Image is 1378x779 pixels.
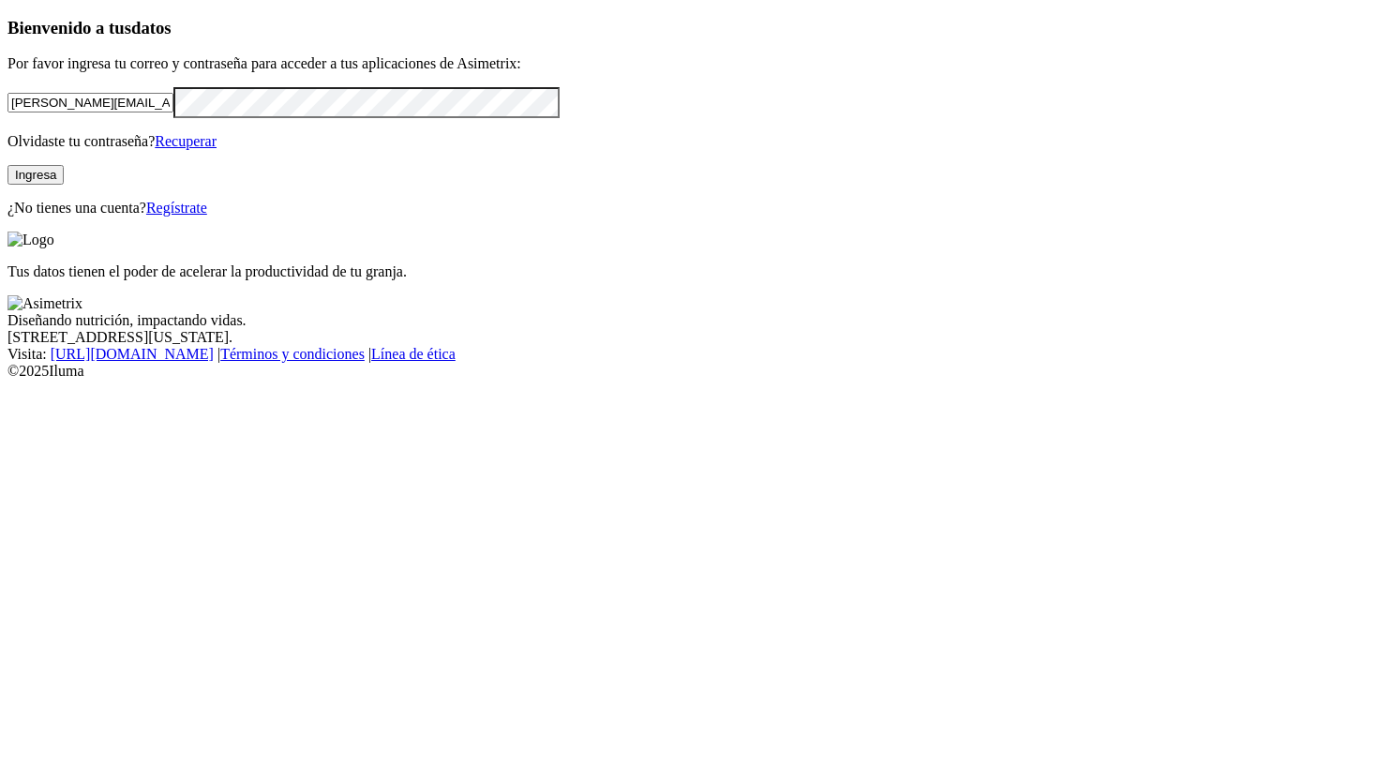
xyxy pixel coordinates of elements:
a: [URL][DOMAIN_NAME] [51,346,214,362]
p: Tus datos tienen el poder de acelerar la productividad de tu granja. [7,263,1371,280]
h3: Bienvenido a tus [7,18,1371,38]
p: ¿No tienes una cuenta? [7,200,1371,217]
a: Regístrate [146,200,207,216]
div: Visita : | | [7,346,1371,363]
p: Por favor ingresa tu correo y contraseña para acceder a tus aplicaciones de Asimetrix: [7,55,1371,72]
input: Tu correo [7,93,173,112]
div: © 2025 Iluma [7,363,1371,380]
span: datos [131,18,172,37]
a: Línea de ética [371,346,456,362]
img: Asimetrix [7,295,82,312]
div: [STREET_ADDRESS][US_STATE]. [7,329,1371,346]
a: Términos y condiciones [220,346,365,362]
div: Diseñando nutrición, impactando vidas. [7,312,1371,329]
a: Recuperar [155,133,217,149]
p: Olvidaste tu contraseña? [7,133,1371,150]
button: Ingresa [7,165,64,185]
img: Logo [7,232,54,248]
